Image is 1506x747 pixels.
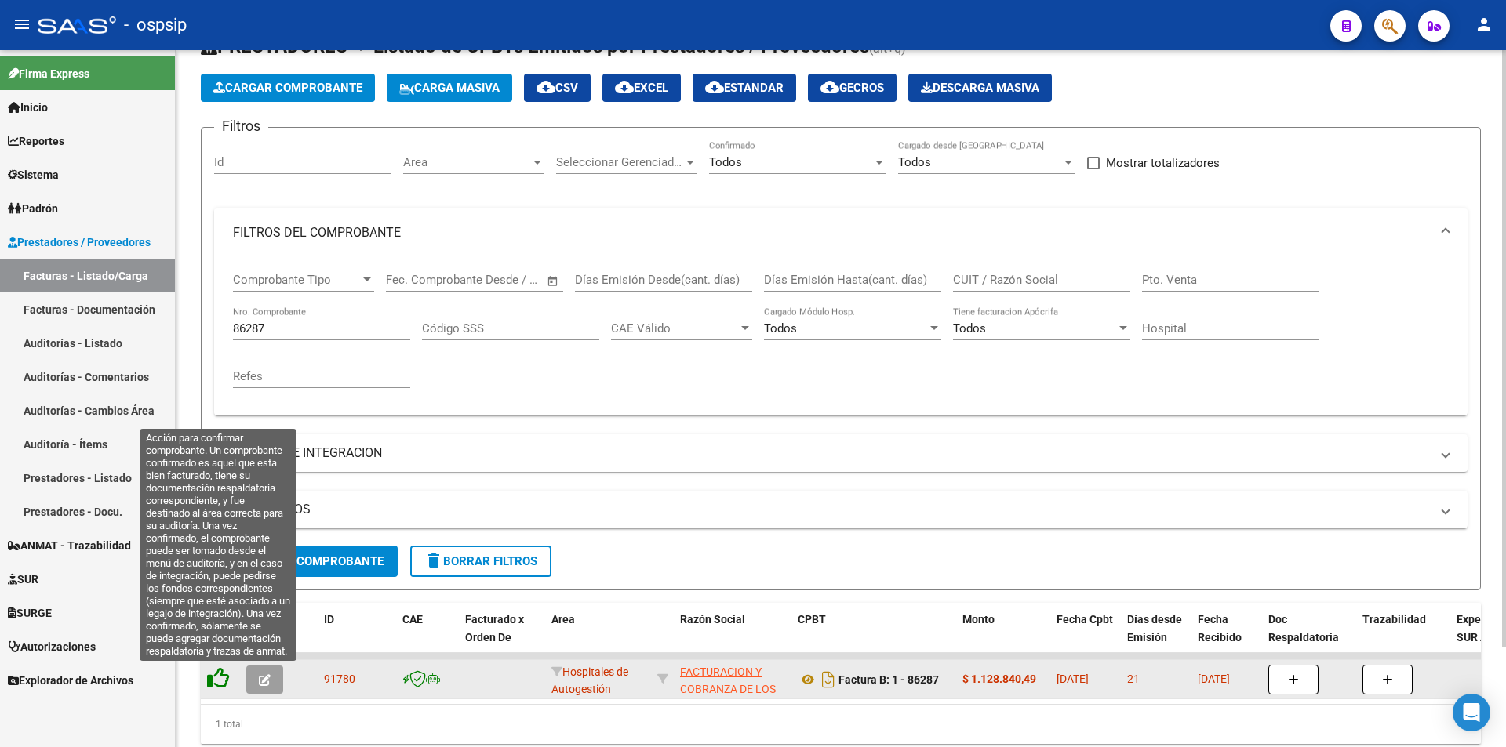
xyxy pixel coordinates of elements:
[465,613,524,644] span: Facturado x Orden De
[908,74,1052,102] app-download-masive: Descarga masiva de comprobantes (adjuntos)
[615,78,634,96] mat-icon: cloud_download
[318,603,396,672] datatable-header-cell: ID
[13,15,31,34] mat-icon: menu
[399,81,500,95] span: Carga Masiva
[402,613,423,626] span: CAE
[233,444,1430,462] mat-panel-title: FILTROS DE INTEGRACION
[1262,603,1356,672] datatable-header-cell: Doc Respaldatoria
[214,434,1468,472] mat-expansion-panel-header: FILTROS DE INTEGRACION
[228,554,384,568] span: Buscar Comprobante
[201,74,375,102] button: Cargar Comprobante
[551,613,575,626] span: Area
[808,74,897,102] button: Gecros
[410,546,551,577] button: Borrar Filtros
[8,166,59,183] span: Sistema
[464,273,540,287] input: Fecha fin
[214,258,1468,415] div: FILTROS DEL COMPROBANTE
[1127,673,1140,685] span: 21
[8,99,48,116] span: Inicio
[233,273,360,287] span: Comprobante Tipo
[818,667,838,692] i: Descargar documento
[898,155,931,169] span: Todos
[537,81,578,95] span: CSV
[956,603,1050,672] datatable-header-cell: Monto
[8,65,89,82] span: Firma Express
[459,603,545,672] datatable-header-cell: Facturado x Orden De
[213,81,362,95] span: Cargar Comprobante
[602,74,681,102] button: EXCEL
[556,155,683,169] span: Seleccionar Gerenciador
[8,571,38,588] span: SUR
[1050,603,1121,672] datatable-header-cell: Fecha Cpbt
[214,491,1468,528] mat-expansion-panel-header: MAS FILTROS
[1453,694,1490,731] div: Open Intercom Messenger
[396,603,459,672] datatable-header-cell: CAE
[962,613,995,626] span: Monto
[1191,603,1262,672] datatable-header-cell: Fecha Recibido
[8,200,58,217] span: Padrón
[551,665,628,696] span: Hospitales de Autogestión
[424,551,443,570] mat-icon: delete
[1475,15,1493,34] mat-icon: person
[214,208,1468,258] mat-expansion-panel-header: FILTROS DEL COMPROBANTE
[908,74,1052,102] button: Descarga Masiva
[524,74,591,102] button: CSV
[680,665,776,731] span: FACTURACION Y COBRANZA DE LOS EFECTORES PUBLICOS S.E.
[228,551,247,570] mat-icon: search
[1356,603,1450,672] datatable-header-cell: Trazabilidad
[8,537,131,554] span: ANMAT - Trazabilidad
[674,603,791,672] datatable-header-cell: Razón Social
[820,78,839,96] mat-icon: cloud_download
[611,321,738,335] span: CAE Válido
[791,603,956,672] datatable-header-cell: CPBT
[1362,613,1426,626] span: Trazabilidad
[764,321,797,335] span: Todos
[838,673,939,686] strong: Factura B: 1 - 86287
[680,613,745,626] span: Razón Social
[1106,154,1220,172] span: Mostrar totalizadores
[324,613,334,626] span: ID
[214,546,398,577] button: Buscar Comprobante
[1121,603,1191,672] datatable-header-cell: Días desde Emisión
[8,638,96,655] span: Autorizaciones
[544,272,562,290] button: Open calendar
[709,155,742,169] span: Todos
[680,663,785,696] div: 30715497456
[233,224,1430,241] mat-panel-title: FILTROS DEL COMPROBANTE
[953,321,986,335] span: Todos
[403,155,530,169] span: Area
[537,78,555,96] mat-icon: cloud_download
[201,705,1481,744] div: 1 total
[1127,613,1182,644] span: Días desde Emisión
[1268,613,1339,644] span: Doc Respaldatoria
[1198,673,1230,685] span: [DATE]
[962,673,1036,685] strong: $ 1.128.840,49
[8,132,64,150] span: Reportes
[693,74,796,102] button: Estandar
[214,115,268,137] h3: Filtros
[124,8,187,42] span: - ospsip
[424,554,537,568] span: Borrar Filtros
[386,273,449,287] input: Fecha inicio
[921,81,1039,95] span: Descarga Masiva
[1198,613,1242,644] span: Fecha Recibido
[705,78,724,96] mat-icon: cloud_download
[387,74,512,102] button: Carga Masiva
[8,234,151,251] span: Prestadores / Proveedores
[705,81,784,95] span: Estandar
[1057,673,1089,685] span: [DATE]
[615,81,668,95] span: EXCEL
[8,672,133,689] span: Explorador de Archivos
[798,613,826,626] span: CPBT
[8,604,52,622] span: SURGE
[545,603,651,672] datatable-header-cell: Area
[233,501,1430,518] mat-panel-title: MAS FILTROS
[324,673,355,685] span: 91780
[820,81,884,95] span: Gecros
[1057,613,1113,626] span: Fecha Cpbt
